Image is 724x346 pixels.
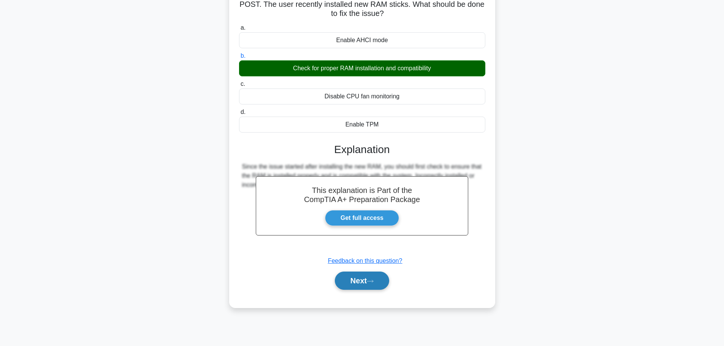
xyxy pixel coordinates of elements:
div: Enable TPM [239,117,485,133]
a: Feedback on this question? [328,258,402,264]
span: c. [241,81,245,87]
div: Check for proper RAM installation and compatibility [239,60,485,76]
span: d. [241,109,246,115]
h3: Explanation [244,143,481,156]
div: Disable CPU fan monitoring [239,88,485,104]
button: Next [335,272,389,290]
a: Get full access [325,210,399,226]
span: a. [241,24,246,31]
div: Since the issue started after installing the new RAM, you should first check to ensure that the R... [242,162,482,190]
span: b. [241,52,246,59]
div: Enable AHCI mode [239,32,485,48]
